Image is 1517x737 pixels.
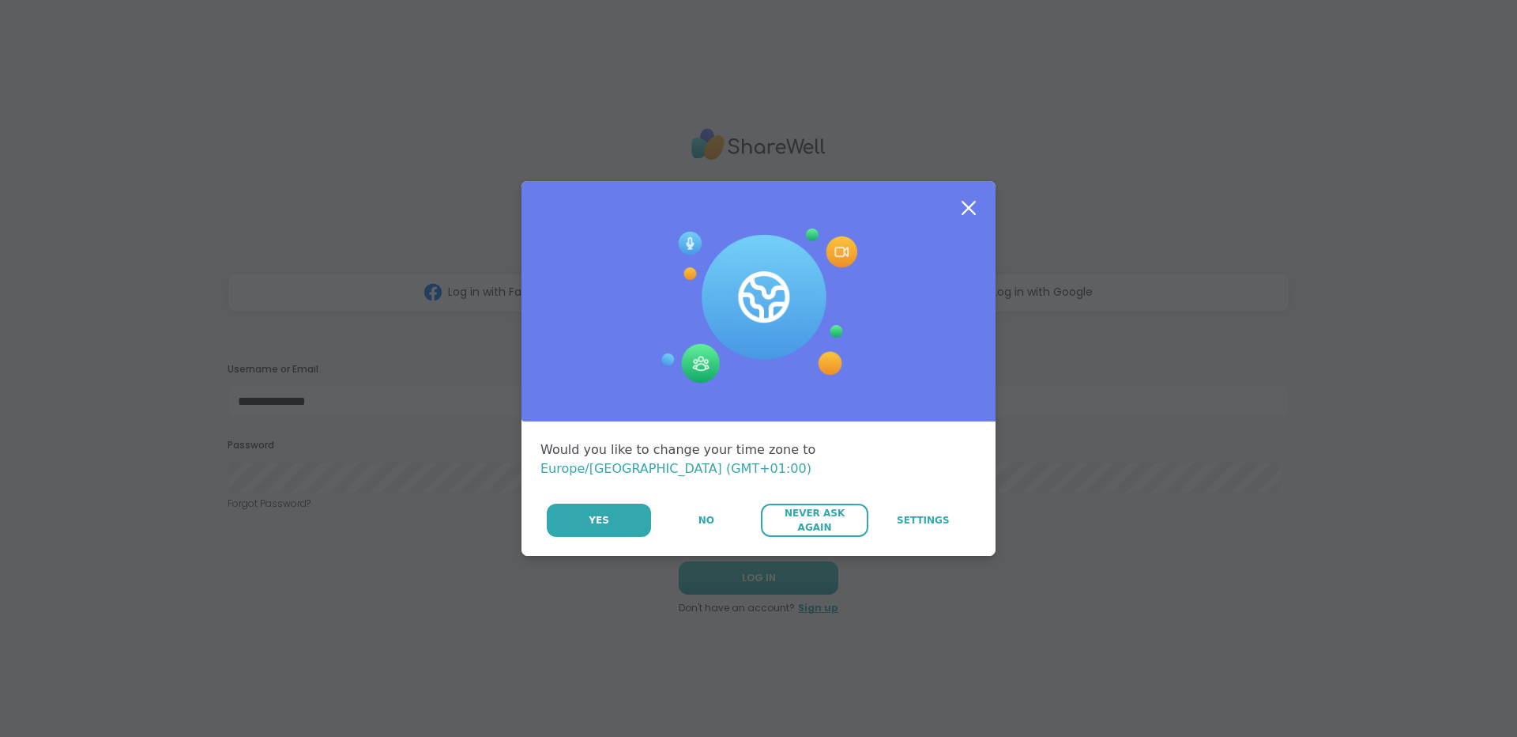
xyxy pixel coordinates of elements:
[589,513,609,527] span: Yes
[540,440,977,478] div: Would you like to change your time zone to
[897,513,950,527] span: Settings
[540,461,811,476] span: Europe/[GEOGRAPHIC_DATA] (GMT+01:00)
[660,229,857,384] img: Session Experience
[698,513,714,527] span: No
[870,504,977,537] a: Settings
[547,504,651,537] button: Yes
[653,504,759,537] button: No
[761,504,868,537] button: Never Ask Again
[769,506,860,535] span: Never Ask Again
